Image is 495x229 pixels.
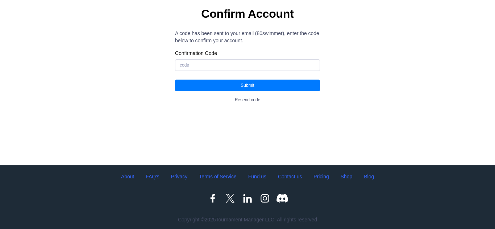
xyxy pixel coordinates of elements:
h2: Confirm Account [201,7,294,21]
button: Resend code [229,94,267,106]
button: Submit [175,80,320,91]
label: Confirmation Code [175,50,320,56]
a: Pricing [313,173,329,181]
a: Contact us [278,173,302,181]
a: Shop [341,173,353,181]
a: Blog [364,173,374,181]
a: FAQ's [146,173,159,181]
a: Fund us [248,173,266,181]
input: code [175,59,320,71]
a: Terms of Service [199,173,236,181]
span: Copyright © 2025 Tournament Manager LLC. All rights reserved [178,216,317,223]
span: A code has been sent to your email ( 80swimmer ), enter the code below to confirm your account. [175,30,319,43]
a: Privacy [171,173,188,181]
a: About [121,173,134,181]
